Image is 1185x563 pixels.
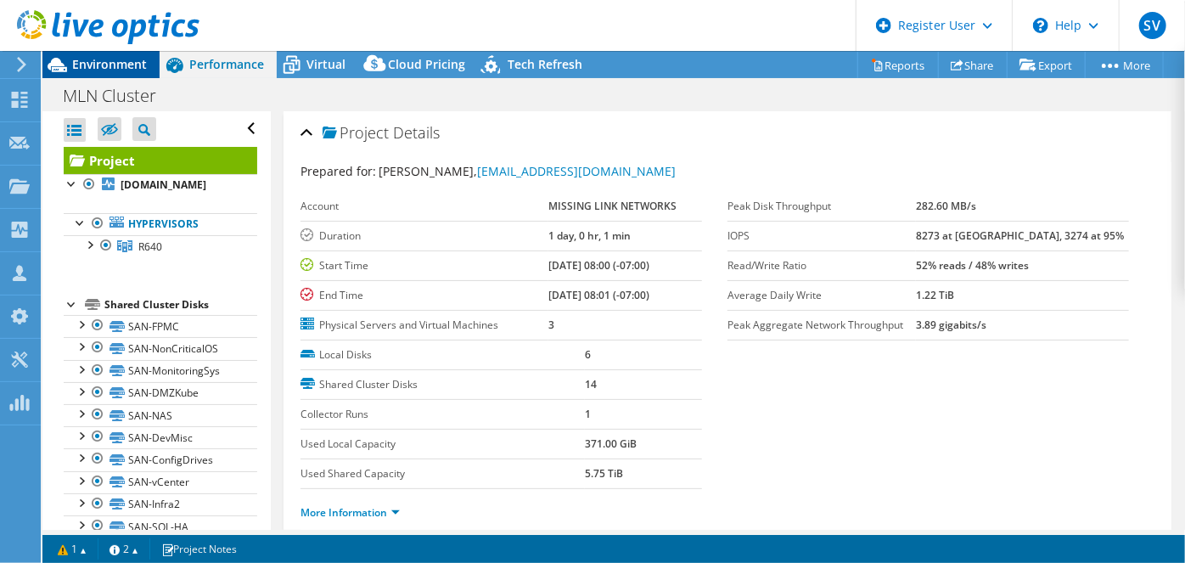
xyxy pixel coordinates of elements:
[1007,52,1086,78] a: Export
[64,315,257,337] a: SAN-FPMC
[64,235,257,257] a: R640
[300,198,548,215] label: Account
[104,295,257,315] div: Shared Cluster Disks
[916,318,986,332] b: 3.89 gigabits/s
[64,213,257,235] a: Hypervisors
[585,407,591,421] b: 1
[548,288,649,302] b: [DATE] 08:01 (-07:00)
[98,538,150,560] a: 2
[548,228,631,243] b: 1 day, 0 hr, 1 min
[300,257,548,274] label: Start Time
[727,257,916,274] label: Read/Write Ratio
[379,163,676,179] span: [PERSON_NAME],
[300,505,400,520] a: More Information
[585,466,623,481] b: 5.75 TiB
[46,538,98,560] a: 1
[55,87,183,105] h1: MLN Cluster
[916,199,976,213] b: 282.60 MB/s
[727,287,916,304] label: Average Daily Write
[64,404,257,426] a: SAN-NAS
[300,406,585,423] label: Collector Runs
[323,125,389,142] span: Project
[64,471,257,493] a: SAN-vCenter
[64,515,257,538] a: SAN-SQL-HA
[64,174,257,196] a: [DOMAIN_NAME]
[138,239,162,254] span: R640
[548,258,649,273] b: [DATE] 08:00 (-07:00)
[1033,18,1048,33] svg: \n
[189,56,264,72] span: Performance
[300,465,585,482] label: Used Shared Capacity
[393,122,440,143] span: Details
[1139,12,1166,39] span: SV
[300,163,376,179] label: Prepared for:
[857,52,939,78] a: Reports
[727,198,916,215] label: Peak Disk Throughput
[300,287,548,304] label: End Time
[548,199,677,213] b: MISSING LINK NETWORKS
[585,436,637,451] b: 371.00 GiB
[64,147,257,174] a: Project
[727,317,916,334] label: Peak Aggregate Network Throughput
[300,346,585,363] label: Local Disks
[64,360,257,382] a: SAN-MonitoringSys
[508,56,582,72] span: Tech Refresh
[938,52,1008,78] a: Share
[64,382,257,404] a: SAN-DMZKube
[64,426,257,448] a: SAN-DevMisc
[548,318,554,332] b: 3
[64,448,257,470] a: SAN-ConfigDrives
[916,228,1124,243] b: 8273 at [GEOGRAPHIC_DATA], 3274 at 95%
[64,337,257,359] a: SAN-NonCriticalOS
[149,538,249,560] a: Project Notes
[916,288,954,302] b: 1.22 TiB
[64,493,257,515] a: SAN-Infra2
[300,317,548,334] label: Physical Servers and Virtual Machines
[72,56,147,72] span: Environment
[306,56,345,72] span: Virtual
[727,228,916,245] label: IOPS
[300,376,585,393] label: Shared Cluster Disks
[300,436,585,453] label: Used Local Capacity
[477,163,676,179] a: [EMAIL_ADDRESS][DOMAIN_NAME]
[1085,52,1164,78] a: More
[916,258,1029,273] b: 52% reads / 48% writes
[585,377,597,391] b: 14
[585,347,591,362] b: 6
[300,228,548,245] label: Duration
[388,56,465,72] span: Cloud Pricing
[121,177,206,192] b: [DOMAIN_NAME]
